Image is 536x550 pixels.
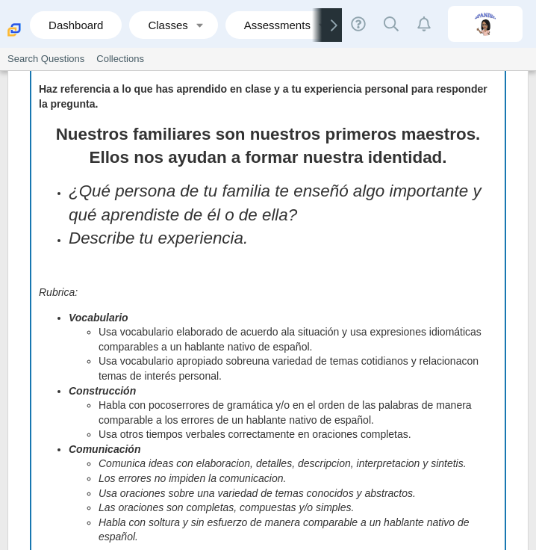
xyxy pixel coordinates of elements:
a: Alerts [408,7,440,40]
i: Las oraciones son completas, compuestas y/o simples. [99,501,354,513]
a: Toggle expanded [190,11,211,39]
i: Construcción [69,385,136,397]
i: Habla con soltura y sin esfuerzo de manera comparable a un hablante nativo de español. [99,516,470,543]
li: Habla con pocos errores de gramática y/o en el orden de las palabras de manera comparable a los e... [99,398,497,427]
li: Usa otros tiempos verbales correctamente en oraciones completas. [99,427,497,442]
i: Vocabulario [69,312,128,324]
a: Assessments [233,11,312,39]
a: xiomara.rivera.Kepz75 [448,6,523,42]
a: Search Questions [1,48,90,70]
i: Comunica ideas con elaboracion, detalles, descripcion, interpretacion y sintetis. [99,457,467,469]
a: Dashboard [37,11,114,39]
li: Usa vocabulario elaborado de acuerdo a la situación y usa expresiones idiomáticas comparables a u... [99,325,497,354]
span: Describe tu experiencia. [69,229,248,247]
img: Carmen School of Science & Technology [6,22,22,38]
span: ¿Qué persona de tu familia te enseñó algo importante y qué aprendiste de él o de ella? [69,182,482,223]
a: Classes [137,11,189,39]
i: Comunicación [69,443,140,455]
i: Los errores no impiden la comunicacion. [99,472,286,484]
a: Collections [90,48,150,70]
i: Usa oraciones sobre una variedad de temas conocidos y abstractos. [99,487,416,499]
img: xiomara.rivera.Kepz75 [473,12,497,36]
i: Rubrica: [39,286,78,298]
li: Usa vocabulario apropiado sobre una variedad de temas cotidianos y relaciona con temas de interés... [99,354,497,383]
a: Carmen School of Science & Technology [6,28,22,40]
strong: Haz referencia a lo que has aprendido en clase y a tu experiencia personal para responder la preg... [39,83,487,110]
strong: Nuestros familiares son nuestros primeros maestros. Ellos nos ayudan a formar nuestra identidad. [56,125,481,167]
